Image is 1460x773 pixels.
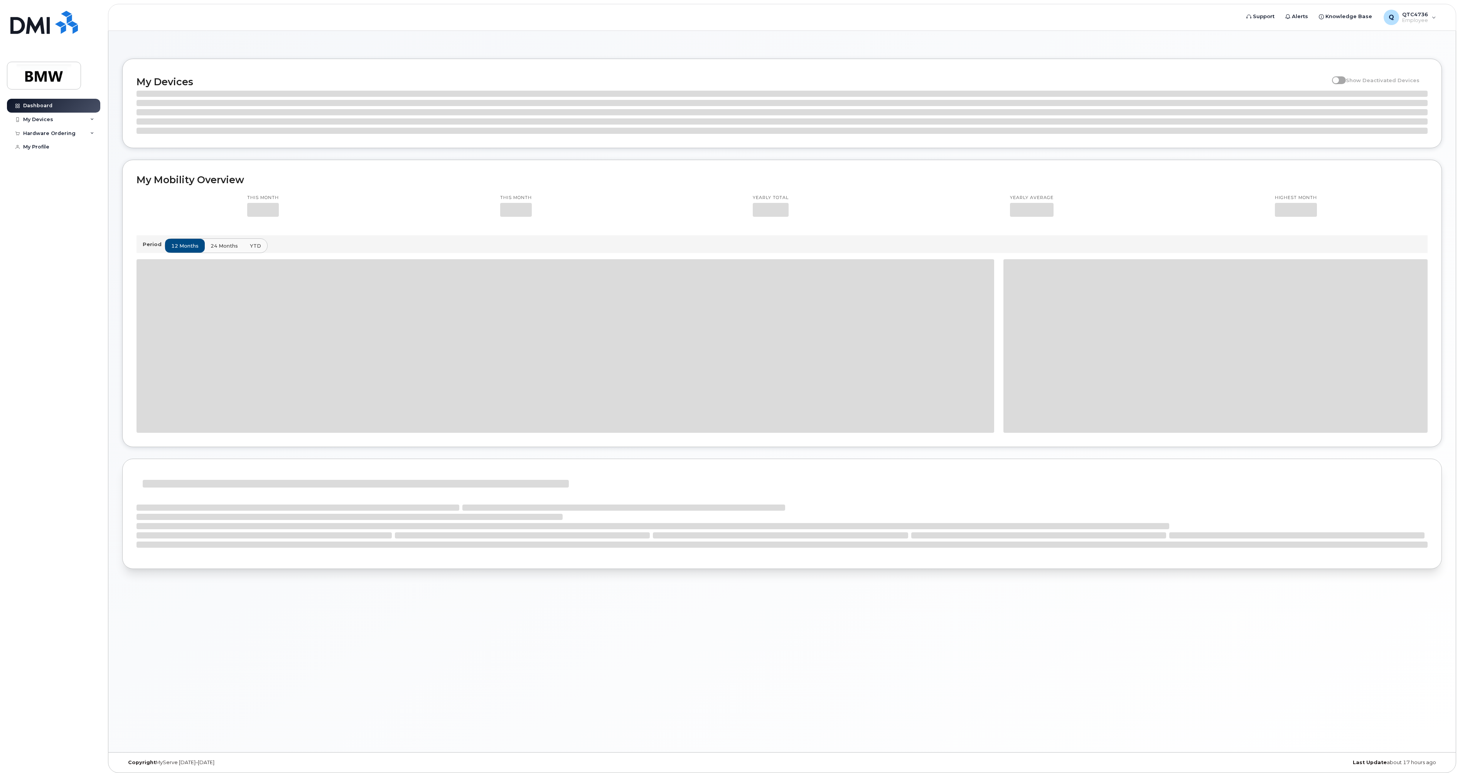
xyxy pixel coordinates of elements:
strong: Copyright [128,759,156,765]
p: Yearly average [1010,195,1054,201]
p: This month [500,195,532,201]
h2: My Devices [137,76,1328,88]
h2: My Mobility Overview [137,174,1428,186]
span: YTD [250,242,261,250]
p: Period [143,241,165,248]
strong: Last Update [1353,759,1387,765]
div: about 17 hours ago [1002,759,1442,766]
p: Highest month [1275,195,1317,201]
input: Show Deactivated Devices [1332,73,1338,79]
p: This month [247,195,279,201]
span: Show Deactivated Devices [1346,77,1420,83]
p: Yearly total [753,195,789,201]
span: 24 months [211,242,238,250]
div: MyServe [DATE]–[DATE] [122,759,562,766]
